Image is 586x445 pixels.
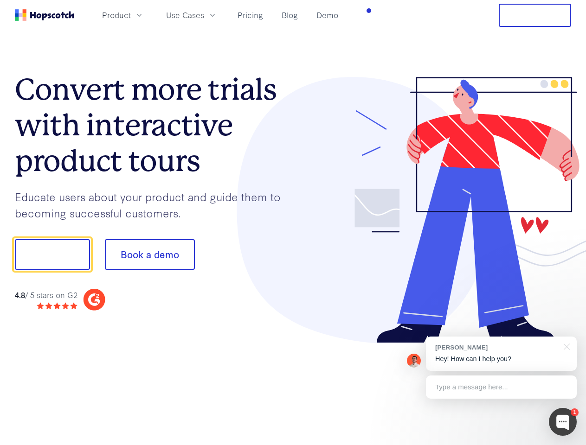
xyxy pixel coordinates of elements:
button: Free Trial [499,4,571,27]
span: Product [102,9,131,21]
button: Product [97,7,149,23]
a: Home [15,9,74,21]
img: Mark Spera [407,354,421,368]
h1: Convert more trials with interactive product tours [15,72,293,178]
a: Demo [313,7,342,23]
div: / 5 stars on G2 [15,289,77,301]
div: [PERSON_NAME] [435,343,558,352]
span: Use Cases [166,9,204,21]
p: Hey! How can I help you? [435,354,567,364]
button: Book a demo [105,239,195,270]
a: Pricing [234,7,267,23]
div: 1 [571,408,579,416]
a: Blog [278,7,302,23]
p: Educate users about your product and guide them to becoming successful customers. [15,189,293,221]
button: Show me! [15,239,90,270]
strong: 4.8 [15,289,25,300]
button: Use Cases [161,7,223,23]
div: Type a message here... [426,375,577,399]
